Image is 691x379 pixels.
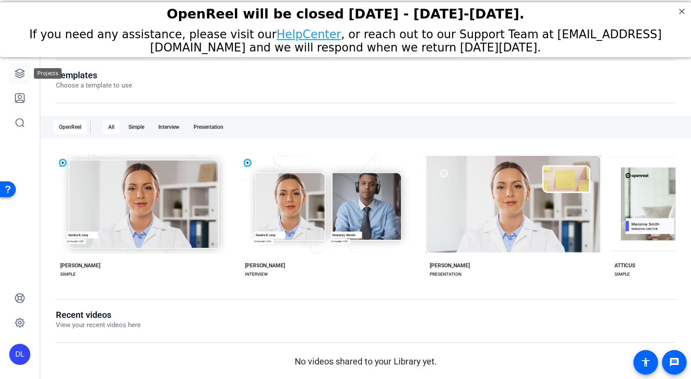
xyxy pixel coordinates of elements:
[11,4,680,19] div: OpenReel will be closed [DATE] - [DATE]-[DATE].
[29,26,662,52] span: If you need any assistance, please visit our , or reach out to our Support Team at [EMAIL_ADDRESS...
[188,120,229,134] div: Presentation
[56,355,676,368] p: No videos shared to your Library yet.
[277,26,341,39] a: HelpCenter
[430,262,470,269] div: [PERSON_NAME]
[430,271,461,278] div: PRESENTATION
[669,357,680,368] mat-icon: message
[60,262,100,269] div: [PERSON_NAME]
[614,262,635,269] div: ATTICUS
[245,262,285,269] div: [PERSON_NAME]
[614,271,630,278] div: SIMPLE
[56,80,132,91] p: Choose a template to use
[56,320,141,330] p: View your recent videos here
[9,344,30,365] div: DL
[640,357,651,368] mat-icon: accessibility
[103,120,120,134] div: All
[153,120,185,134] div: Interview
[54,120,87,134] div: OpenReel
[245,271,268,278] div: INTERVIEW
[56,70,132,80] h1: Templates
[56,310,141,320] h1: Recent videos
[34,68,62,79] div: Projects
[60,271,76,278] div: SIMPLE
[123,120,150,134] div: Simple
